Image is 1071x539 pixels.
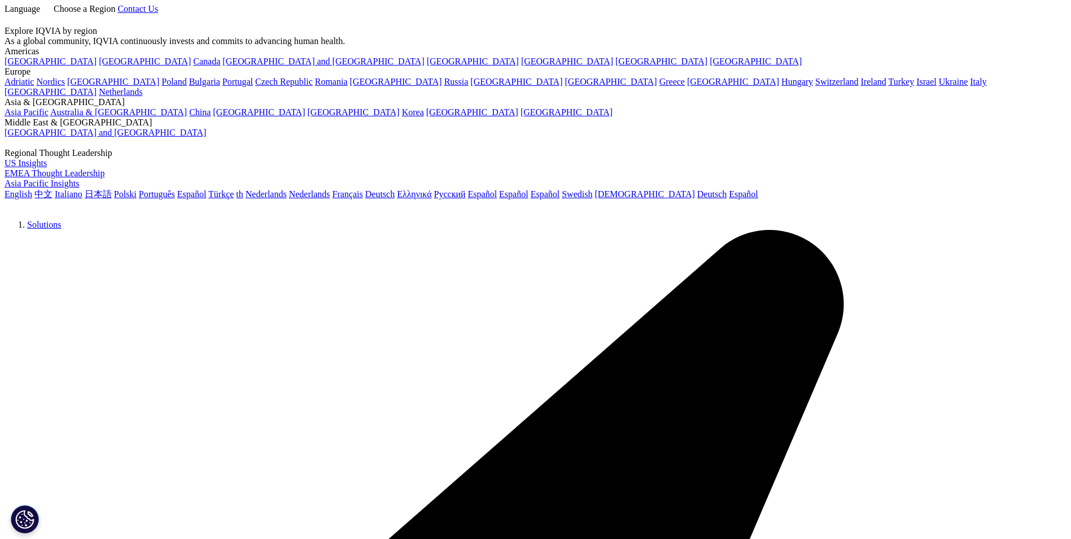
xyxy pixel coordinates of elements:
a: English [5,189,32,199]
a: Contact Us [117,4,158,14]
a: [GEOGRAPHIC_DATA] [5,56,97,66]
a: Español [499,189,528,199]
a: Español [729,189,758,199]
a: [GEOGRAPHIC_DATA] [67,77,159,86]
a: [GEOGRAPHIC_DATA] [350,77,442,86]
a: [GEOGRAPHIC_DATA] [470,77,562,86]
a: Netherlands [99,87,142,97]
a: [GEOGRAPHIC_DATA] [521,107,613,117]
a: Nederlands [289,189,330,199]
a: [GEOGRAPHIC_DATA] [308,107,400,117]
a: Czech Republic [255,77,313,86]
a: [GEOGRAPHIC_DATA] [687,77,779,86]
a: Romania [315,77,348,86]
a: Solutions [27,220,61,229]
div: Americas [5,46,1066,56]
a: Bulgaria [189,77,220,86]
a: Deutsch [697,189,727,199]
div: As a global community, IQVIA continuously invests and commits to advancing human health. [5,36,1066,46]
a: Russia [444,77,469,86]
a: Español [531,189,560,199]
a: [GEOGRAPHIC_DATA] and [GEOGRAPHIC_DATA] [222,56,424,66]
a: China [189,107,211,117]
a: Español [177,189,207,199]
a: [GEOGRAPHIC_DATA] [99,56,191,66]
div: Asia & [GEOGRAPHIC_DATA] [5,97,1066,107]
a: Deutsch [365,189,395,199]
a: Español [468,189,497,199]
a: [GEOGRAPHIC_DATA] [426,107,518,117]
a: US Insights [5,158,47,168]
div: Middle East & [GEOGRAPHIC_DATA] [5,118,1066,128]
a: Ukraine [939,77,968,86]
a: Portugal [222,77,253,86]
a: Nederlands [246,189,287,199]
button: Cookies Settings [11,505,39,533]
a: [GEOGRAPHIC_DATA] [615,56,707,66]
a: [GEOGRAPHIC_DATA] and [GEOGRAPHIC_DATA] [5,128,206,137]
div: Explore IQVIA by region [5,26,1066,36]
a: Ελληνικά [397,189,431,199]
a: Asia Pacific [5,107,49,117]
a: 中文 [34,189,53,199]
a: EMEA Thought Leadership [5,168,104,178]
span: Choose a Region [54,4,115,14]
a: Italiano [55,189,82,199]
span: Language [5,4,40,14]
a: [GEOGRAPHIC_DATA] [213,107,305,117]
a: th [236,189,243,199]
a: Polski [114,189,137,199]
a: [GEOGRAPHIC_DATA] [427,56,519,66]
a: Korea [402,107,424,117]
a: Switzerland [815,77,858,86]
a: Turkey [889,77,915,86]
a: Greece [659,77,685,86]
div: Regional Thought Leadership [5,148,1066,158]
a: [GEOGRAPHIC_DATA] [5,87,97,97]
a: [DEMOGRAPHIC_DATA] [594,189,694,199]
div: Europe [5,67,1066,77]
a: Ireland [861,77,886,86]
a: Poland [161,77,186,86]
a: Canada [193,56,220,66]
a: Nordics [36,77,65,86]
a: Русский [434,189,466,199]
a: Türkçe [208,189,234,199]
a: Israel [916,77,937,86]
a: [GEOGRAPHIC_DATA] [521,56,613,66]
a: Australia & [GEOGRAPHIC_DATA] [50,107,187,117]
a: Français [333,189,363,199]
a: Swedish [562,189,592,199]
a: Asia Pacific Insights [5,179,79,188]
a: Italy [970,77,986,86]
a: Português [139,189,175,199]
a: Hungary [781,77,813,86]
a: [GEOGRAPHIC_DATA] [565,77,657,86]
a: Adriatic [5,77,34,86]
a: [GEOGRAPHIC_DATA] [710,56,802,66]
a: 日本語 [85,189,112,199]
